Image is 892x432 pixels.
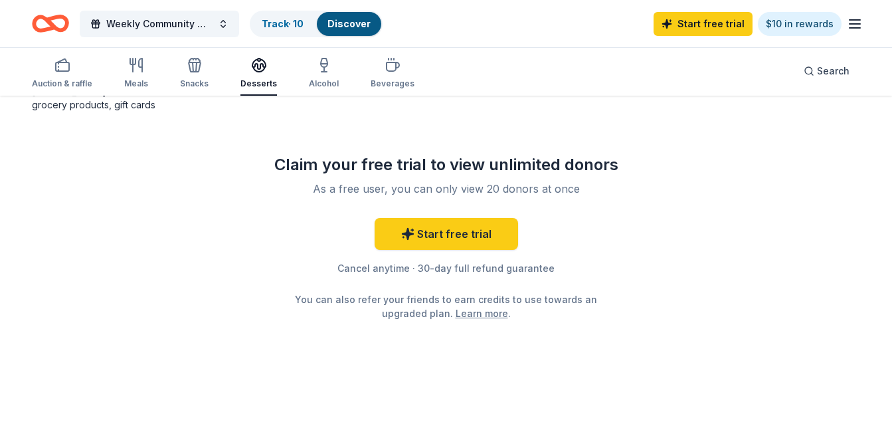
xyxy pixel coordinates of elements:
a: $10 in rewards [758,12,842,36]
a: Start free trial [654,12,753,36]
button: Desserts [240,52,277,96]
span: Search [817,63,849,79]
div: Cancel anytime · 30-day full refund guarantee [255,261,638,276]
div: Meals [124,78,148,89]
div: As a free user, you can only view 20 donors at once [271,181,622,197]
div: Beverages [371,78,414,89]
div: Snacks [180,78,209,89]
a: Discover [327,18,371,29]
div: Desserts [240,78,277,89]
span: Weekly Community Mentorship Program for Youth & Adults [106,16,213,32]
div: Alcohol [309,78,339,89]
div: Claim your free trial to view unlimited donors [255,154,638,175]
div: Auction & raffle [32,78,92,89]
div: You can also refer your friends to earn credits to use towards an upgraded plan. . [292,292,600,320]
button: Snacks [180,52,209,96]
a: Track· 10 [262,18,304,29]
button: Track· 10Discover [250,11,383,37]
button: Auction & raffle [32,52,92,96]
a: Learn more [456,306,508,320]
button: Alcohol [309,52,339,96]
button: Beverages [371,52,414,96]
div: [PERSON_NAME] food and grocery products, gift cards [32,85,185,112]
a: Home [32,8,69,39]
button: Meals [124,52,148,96]
a: Start free trial [375,218,518,250]
button: Search [793,58,860,84]
button: Weekly Community Mentorship Program for Youth & Adults [80,11,239,37]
